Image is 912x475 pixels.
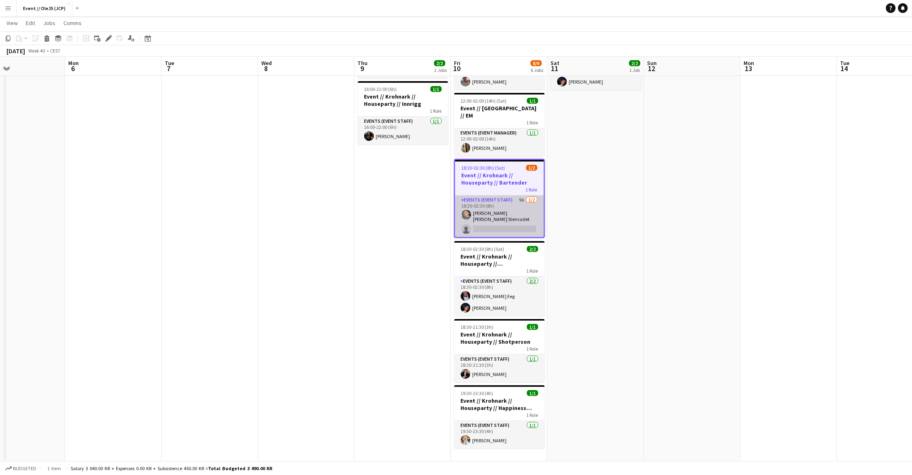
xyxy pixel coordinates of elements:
div: CEST [50,48,61,54]
span: Budgeted [13,466,36,471]
app-card-role: Events (Event Staff)9A1/218:30-02:30 (8h)[PERSON_NAME] [PERSON_NAME] Stenvadet [455,195,544,237]
button: Event // Ole25 (JCP) [17,0,72,16]
span: 6 [67,64,79,73]
span: 18:30-02:30 (8h) (Sat) [462,165,505,171]
span: 12 [646,64,657,73]
app-job-card: 19:30-23:30 (4h)1/1Event // Krohnark // Houseparty // Happiness nurse1 RoleEvents (Event Staff)1/... [454,385,545,448]
a: View [3,18,21,28]
span: 8/9 [531,60,542,66]
div: 2 Jobs [435,67,447,73]
span: Jobs [43,19,55,27]
span: 16:00-22:00 (6h) [364,86,397,92]
span: 1/2 [526,165,538,171]
a: Jobs [40,18,59,28]
div: 6 Jobs [531,67,544,73]
span: Edit [26,19,35,27]
span: Tue [165,59,174,67]
a: Comms [60,18,85,28]
app-card-role: Events (Event Staff)1/119:30-23:30 (4h)[PERSON_NAME] [454,421,545,448]
app-card-role: Events (Event Staff)1/116:00-22:00 (6h)[PERSON_NAME] [358,117,448,144]
span: Fri [454,59,461,67]
span: Sat [551,59,560,67]
span: 1/1 [527,390,538,396]
span: 1 Role [527,268,538,274]
h3: Event // [GEOGRAPHIC_DATA] // EM [454,105,545,119]
div: [DATE] [6,47,25,55]
app-job-card: 18:30-02:30 (8h) (Sat)2/2Event // Krohnark // Houseparty // [GEOGRAPHIC_DATA]1 RoleEvents (Event ... [454,241,545,316]
span: Total Budgeted 3 490.00 KR [208,465,272,471]
span: View [6,19,18,27]
span: 10 [453,64,461,73]
span: 18:30-21:30 (3h) [461,324,494,330]
span: Wed [261,59,272,67]
app-job-card: 18:30-02:30 (8h) (Sat)1/2Event // Krohnark // Houseparty // Bartender1 RoleEvents (Event Staff)9A... [454,159,545,238]
app-job-card: 18:30-21:30 (3h)1/1Event // Krohnark // Houseparty // Shotperson1 RoleEvents (Event Staff)1/118:3... [454,319,545,382]
span: 1 Role [430,108,442,114]
span: 11 [550,64,560,73]
span: 1/1 [431,86,442,92]
span: 1 Role [526,187,538,193]
span: 1 Role [527,412,538,418]
span: 7 [164,64,174,73]
h3: Event // Krohnark // Houseparty // Happiness nurse [454,397,545,412]
h3: Event // Krohnark // Houseparty // [GEOGRAPHIC_DATA] [454,253,545,267]
span: 8 [260,64,272,73]
span: 12:00-02:00 (14h) (Sat) [461,98,507,104]
span: 19:30-23:30 (4h) [461,390,494,396]
span: 1/1 [527,98,538,104]
div: 1 Job [630,67,640,73]
span: Week 40 [27,48,47,54]
span: 1/1 [527,324,538,330]
span: 1 Role [527,120,538,126]
span: 1 Role [527,346,538,352]
span: 9 [357,64,368,73]
button: Budgeted [4,464,38,473]
app-job-card: 16:00-22:00 (6h)1/1Event // Krohnark // Houseparty // Innrigg1 RoleEvents (Event Staff)1/116:00-2... [358,81,448,144]
a: Edit [23,18,38,28]
span: 1 item [44,465,64,471]
app-card-role: Events (Event Staff)2/218:30-02:30 (8h)[PERSON_NAME] Eeg[PERSON_NAME] [454,277,545,316]
span: Mon [68,59,79,67]
span: Sun [647,59,657,67]
h3: Event // Krohnark // Houseparty // Shotperson [454,331,545,345]
span: Comms [63,19,82,27]
h3: Event // Krohnark // Houseparty // Innrigg [358,93,448,107]
app-card-role: Events (Event Staff)1/118:30-21:30 (3h)[PERSON_NAME] [454,355,545,382]
span: Tue [841,59,850,67]
app-card-role: Events (Event Manager)1/112:00-02:00 (14h)[PERSON_NAME] [454,128,545,156]
span: Thu [358,59,368,67]
span: Mon [744,59,754,67]
span: 2/2 [434,60,445,66]
span: 14 [839,64,850,73]
h3: Event // Krohnark // Houseparty // Bartender [455,172,544,186]
div: Salary 3 040.00 KR + Expenses 0.00 KR + Subsistence 450.00 KR = [71,465,272,471]
span: 13 [743,64,754,73]
span: 2/2 [527,246,538,252]
span: 18:30-02:30 (8h) (Sat) [461,246,504,252]
app-job-card: 12:00-02:00 (14h) (Sat)1/1Event // [GEOGRAPHIC_DATA] // EM1 RoleEvents (Event Manager)1/112:00-02... [454,93,545,156]
span: 2/2 [629,60,641,66]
